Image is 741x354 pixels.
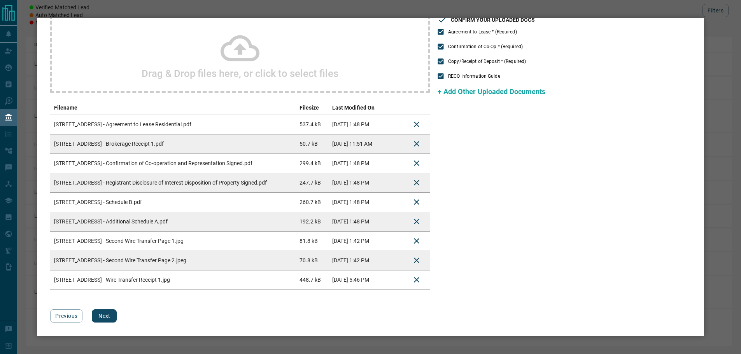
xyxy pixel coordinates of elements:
td: [DATE] 1:48 PM [328,192,384,212]
td: 260.7 kB [296,192,328,212]
td: [DATE] 1:48 PM [328,153,384,173]
td: [DATE] 5:46 PM [328,270,384,289]
button: Delete [407,154,426,173]
td: 537.4 kB [296,115,328,134]
td: [STREET_ADDRESS] - Agreement to Lease Residential.pdf [50,115,296,134]
button: Previous [50,309,82,323]
td: 247.7 kB [296,173,328,192]
td: 448.7 kB [296,270,328,289]
td: [STREET_ADDRESS] - Second Wire Transfer Page 1.jpg [50,231,296,251]
button: Delete [407,134,426,153]
td: [STREET_ADDRESS] - Second Wire Transfer Page 2.jpeg [50,251,296,270]
td: 81.8 kB [296,231,328,251]
td: 299.4 kB [296,153,328,173]
td: [STREET_ADDRESS] - Additional Schedule A.pdf [50,212,296,231]
td: [STREET_ADDRESS] - Confirmation of Co-operation and Representation Signed.pdf [50,153,296,173]
button: Delete [407,270,426,289]
td: [DATE] 1:42 PM [328,251,384,270]
button: Delete [407,232,426,250]
th: Last Modified On [328,101,384,115]
span: Agreement to Lease * (Required) [448,28,517,35]
button: Delete [407,212,426,231]
div: Drag & Drop files here, or click to select files [50,15,430,93]
td: [DATE] 1:48 PM [328,115,384,134]
button: Delete [407,193,426,211]
td: [STREET_ADDRESS] - Brokerage Receipt 1.pdf [50,134,296,153]
button: Delete [407,251,426,270]
th: download action column [384,101,403,115]
th: Filesize [296,101,328,115]
td: [STREET_ADDRESS] - Wire Transfer Receipt 1.jpg [50,270,296,289]
td: [STREET_ADDRESS] - Schedule B.pdf [50,192,296,212]
td: [DATE] 1:48 PM [328,173,384,192]
td: 50.7 kB [296,134,328,153]
span: RECO Information Guide [448,73,500,80]
span: Confirmation of Co-Op * (Required) [448,43,523,50]
h2: Drag & Drop files here, or click to select files [142,68,338,79]
td: [DATE] 1:48 PM [328,212,384,231]
button: Next [92,309,117,323]
td: [DATE] 11:51 AM [328,134,384,153]
button: Delete [407,115,426,134]
td: [DATE] 1:42 PM [328,231,384,251]
span: + Add Other Uploaded Documents [438,87,545,96]
button: Delete [407,173,426,192]
h3: CONFIRM YOUR UPLOADED DOCS [451,17,535,23]
td: 70.8 kB [296,251,328,270]
th: Filename [50,101,296,115]
td: 192.2 kB [296,212,328,231]
td: [STREET_ADDRESS] - Registrant Disclosure of Interest Disposition of Property Signed.pdf [50,173,296,192]
th: delete file action column [403,101,430,115]
span: Copy/Receipt of Deposit * (Required) [448,58,526,65]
